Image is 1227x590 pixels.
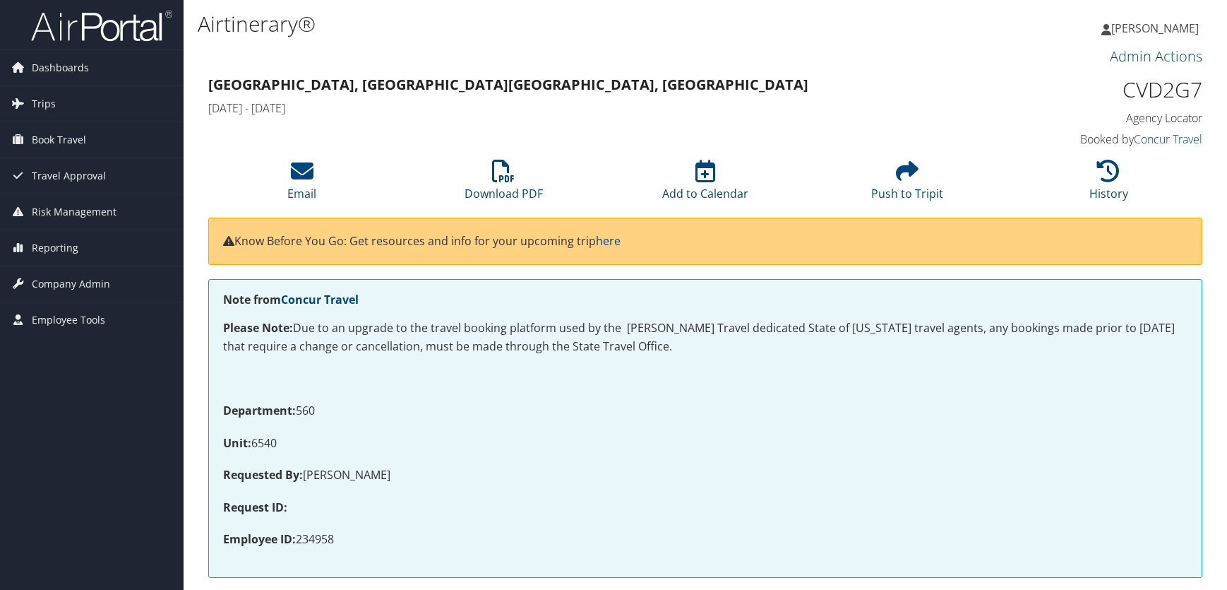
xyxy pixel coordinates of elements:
[32,266,110,302] span: Company Admin
[970,110,1203,126] h4: Agency Locator
[1101,7,1213,49] a: [PERSON_NAME]
[223,531,296,547] strong: Employee ID:
[871,167,943,201] a: Push to Tripit
[465,167,543,201] a: Download PDF
[223,232,1187,251] p: Know Before You Go: Get resources and info for your upcoming trip
[32,86,56,122] span: Trips
[1111,20,1199,36] span: [PERSON_NAME]
[31,9,172,42] img: airportal-logo.png
[662,167,748,201] a: Add to Calendar
[223,467,303,483] strong: Requested By:
[970,75,1203,105] h1: CVD2G7
[223,500,287,515] strong: Request ID:
[223,320,293,336] strong: Please Note:
[223,466,1187,485] p: [PERSON_NAME]
[223,435,1187,453] p: 6540
[32,158,106,194] span: Travel Approval
[208,100,949,116] h4: [DATE] - [DATE]
[223,531,1187,549] p: 234958
[1089,167,1128,201] a: History
[208,75,808,94] strong: [GEOGRAPHIC_DATA], [GEOGRAPHIC_DATA] [GEOGRAPHIC_DATA], [GEOGRAPHIC_DATA]
[223,402,1187,420] p: 560
[223,403,296,418] strong: Department:
[287,167,316,201] a: Email
[32,50,89,85] span: Dashboards
[1110,47,1202,66] a: Admin Actions
[281,292,359,307] a: Concur Travel
[32,302,105,338] span: Employee Tools
[32,194,116,230] span: Risk Management
[1134,131,1202,147] a: Concur Travel
[32,122,86,158] span: Book Travel
[970,131,1203,147] h4: Booked by
[223,292,359,307] strong: Note from
[32,230,78,266] span: Reporting
[223,319,1187,355] p: Due to an upgrade to the travel booking platform used by the [PERSON_NAME] Travel dedicated State...
[596,233,621,249] a: here
[198,9,875,39] h1: Airtinerary®
[223,435,251,451] strong: Unit:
